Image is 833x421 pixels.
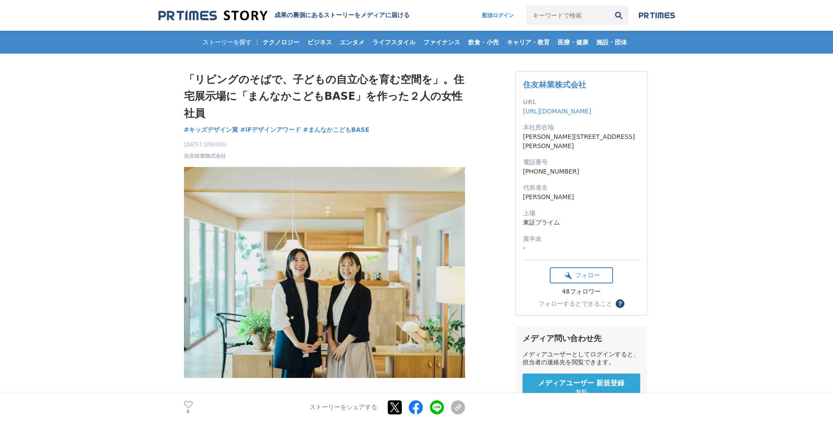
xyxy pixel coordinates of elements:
span: 施設・団体 [593,38,631,46]
div: メディアユーザーとしてログインすると、担当者の連絡先を閲覧できます。 [523,351,640,367]
span: ビジネス [304,38,335,46]
span: #キッズデザイン賞 [184,126,238,134]
p: 6 [184,409,193,414]
span: #iFデザインアワード [240,126,301,134]
dt: URL [523,98,640,107]
span: メディアユーザー 新規登録 [538,379,625,388]
a: #キッズデザイン賞 [184,125,238,134]
a: ライフスタイル [369,31,419,54]
span: [DATE] 10時00分 [184,141,227,149]
a: キャリア・教育 [503,31,553,54]
span: 無料 [576,388,587,396]
dd: 東証プライム [523,218,640,227]
dd: [PERSON_NAME] [523,192,640,202]
img: prtimes [639,12,675,19]
div: フォローするとできること [538,301,612,307]
dd: [PERSON_NAME][STREET_ADDRESS][PERSON_NAME] [523,132,640,151]
span: ライフスタイル [369,38,419,46]
a: テクノロジー [259,31,303,54]
a: 医療・健康 [554,31,592,54]
a: 施設・団体 [593,31,631,54]
a: 住友林業株式会社 [184,152,226,160]
button: 検索 [609,6,628,25]
span: テクノロジー [259,38,303,46]
span: 医療・健康 [554,38,592,46]
dt: 資本金 [523,234,640,243]
img: thumbnail_b74e13d0-71d4-11f0-8cd6-75e66c4aab62.jpg [184,167,465,378]
span: キャリア・教育 [503,38,553,46]
dt: 電話番号 [523,158,640,167]
p: ストーリーをシェアする [310,403,377,411]
h1: 「リビングのそばで、子どもの自立心を育む空間を」。住宅展示場に「まんなかこどもBASE」を作った２人の女性社員 [184,71,465,122]
a: [URL][DOMAIN_NAME] [523,108,591,115]
a: 飲食・小売 [465,31,502,54]
a: #まんなかこどもBASE [303,125,369,134]
input: キーワードで検索 [526,6,609,25]
a: 配信ログイン [473,6,523,25]
a: エンタメ [336,31,368,54]
button: フォロー [550,267,613,283]
span: 飲食・小売 [465,38,502,46]
a: メディアユーザー 新規登録 無料 [523,374,640,401]
dd: - [523,243,640,253]
a: ビジネス [304,31,335,54]
a: 成果の裏側にあるストーリーをメディアに届ける 成果の裏側にあるストーリーをメディアに届ける [159,10,410,22]
span: ？ [617,301,623,307]
dt: 本社所在地 [523,123,640,132]
img: 成果の裏側にあるストーリーをメディアに届ける [159,10,267,22]
dt: 代表者名 [523,183,640,192]
span: #まんなかこどもBASE [303,126,369,134]
a: ファイナンス [420,31,464,54]
a: 住友林業株式会社 [523,80,586,89]
h2: 成果の裏側にあるストーリーをメディアに届ける [274,11,410,19]
dd: [PHONE_NUMBER] [523,167,640,176]
div: 48フォロワー [550,288,613,296]
span: ファイナンス [420,38,464,46]
a: #iFデザインアワード [240,125,301,134]
span: エンタメ [336,38,368,46]
button: ？ [616,299,624,308]
dt: 上場 [523,209,640,218]
div: メディア問い合わせ先 [523,333,640,344]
